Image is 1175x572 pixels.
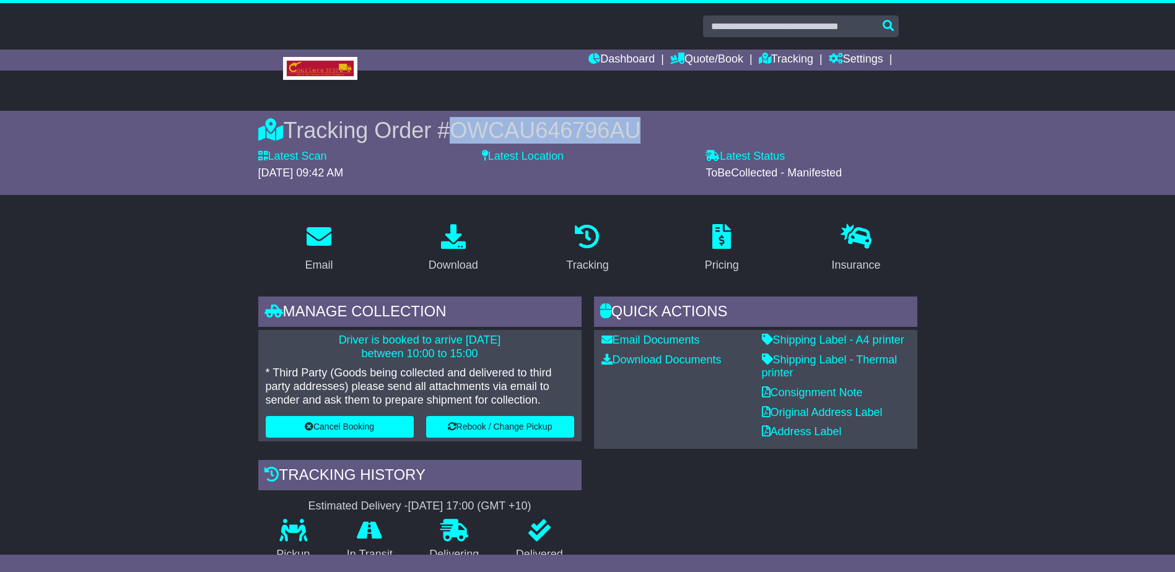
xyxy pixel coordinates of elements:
[429,257,478,274] div: Download
[705,150,785,163] label: Latest Status
[762,425,842,438] a: Address Label
[421,220,486,278] a: Download
[832,257,881,274] div: Insurance
[482,150,564,163] label: Latest Location
[258,150,327,163] label: Latest Scan
[566,257,608,274] div: Tracking
[408,500,531,513] div: [DATE] 17:00 (GMT +10)
[258,117,917,144] div: Tracking Order #
[594,297,917,330] div: Quick Actions
[762,386,863,399] a: Consignment Note
[670,50,743,71] a: Quote/Book
[588,50,655,71] a: Dashboard
[824,220,889,278] a: Insurance
[697,220,747,278] a: Pricing
[601,334,700,346] a: Email Documents
[266,366,574,407] p: * Third Party (Goods being collected and delivered to third party addresses) please send all atta...
[762,334,904,346] a: Shipping Label - A4 printer
[411,548,498,561] p: Delivering
[328,548,411,561] p: In Transit
[258,460,582,493] div: Tracking history
[705,167,842,179] span: ToBeCollected - Manifested
[450,118,640,143] span: OWCAU646796AU
[258,297,582,330] div: Manage collection
[705,257,739,274] div: Pricing
[258,548,329,561] p: Pickup
[497,548,582,561] p: Delivered
[258,167,344,179] span: [DATE] 09:42 AM
[829,50,883,71] a: Settings
[258,500,582,513] div: Estimated Delivery -
[759,50,813,71] a: Tracking
[558,220,616,278] a: Tracking
[426,416,574,438] button: Rebook / Change Pickup
[297,220,341,278] a: Email
[762,353,898,379] a: Shipping Label - Thermal printer
[762,406,883,418] a: Original Address Label
[266,416,414,438] button: Cancel Booking
[305,257,333,274] div: Email
[601,353,722,366] a: Download Documents
[266,334,574,360] p: Driver is booked to arrive [DATE] between 10:00 to 15:00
